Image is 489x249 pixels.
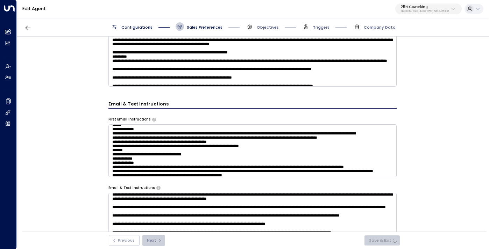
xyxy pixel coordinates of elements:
[395,3,462,15] button: 25N Coworking3b9800f4-81ca-4ec0-8758-72fbe4763f36
[121,24,153,30] span: Configurations
[187,24,222,30] span: Sales Preferences
[156,186,160,189] button: Provide any specific instructions you want the agent to follow only when responding to leads via ...
[108,185,155,190] label: Email & Text Instructions
[313,24,329,30] span: Triggers
[22,6,46,12] a: Edit Agent
[108,117,150,122] label: First Email Instructions
[108,101,397,109] h3: Email & Text Instructions
[152,118,156,121] button: Specify instructions for the agent's first email only, such as introductory content, special offe...
[364,24,396,30] span: Company Data
[401,5,449,9] p: 25N Coworking
[401,10,449,13] p: 3b9800f4-81ca-4ec0-8758-72fbe4763f36
[257,24,279,30] span: Objectives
